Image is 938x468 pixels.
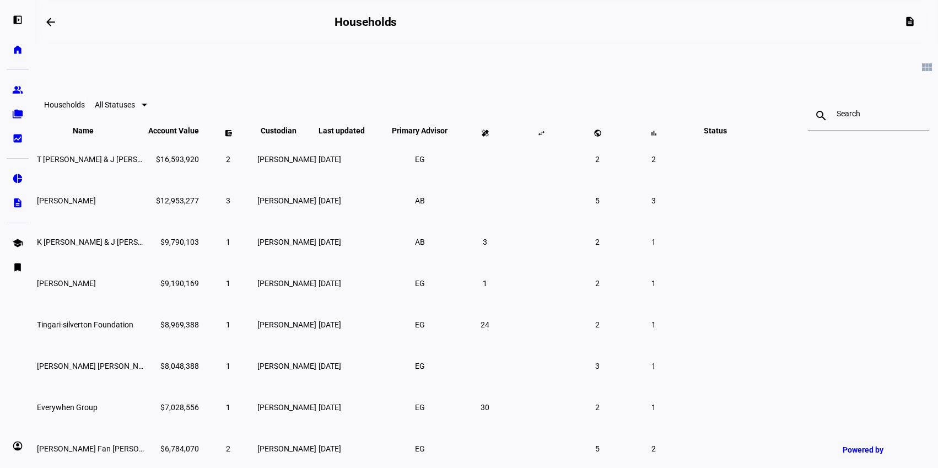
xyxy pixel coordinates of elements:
span: 1 [226,403,230,412]
span: 2 [595,155,600,164]
span: 1 [226,279,230,288]
span: Larissa Karen Roesch [37,362,157,370]
span: 3 [651,196,656,205]
span: [DATE] [319,362,341,370]
li: AB [410,232,430,252]
span: [PERSON_NAME] [257,403,316,412]
td: $12,953,277 [148,180,200,220]
span: 2 [226,444,230,453]
span: 2 [595,279,600,288]
span: 24 [481,320,489,329]
span: All Statuses [95,100,135,109]
a: Powered by [837,439,921,460]
eth-mat-symbol: bookmark [12,262,23,273]
span: 1 [651,320,656,329]
li: EG [410,273,430,293]
span: 3 [483,238,487,246]
li: EG [410,149,430,169]
span: Account Value [148,126,199,135]
span: 1 [226,238,230,246]
span: 1 [226,362,230,370]
li: AB [410,191,430,211]
span: 2 [595,238,600,246]
td: $9,790,103 [148,222,200,262]
eth-mat-symbol: home [12,44,23,55]
a: bid_landscape [7,127,29,149]
mat-icon: arrow_backwards [44,15,57,29]
a: home [7,39,29,61]
li: EG [410,315,430,335]
span: 1 [651,362,656,370]
td: $16,593,920 [148,139,200,179]
span: [DATE] [319,444,341,453]
span: 1 [651,279,656,288]
td: $8,969,388 [148,304,200,345]
mat-icon: search [808,109,834,122]
span: 30 [481,403,489,412]
span: [DATE] [319,155,341,164]
span: 1 [651,238,656,246]
li: EG [410,356,430,376]
span: 1 [226,320,230,329]
input: Search [837,109,901,118]
span: 1 [651,403,656,412]
eth-mat-symbol: bid_landscape [12,133,23,144]
span: Last updated [319,126,381,135]
span: [PERSON_NAME] [257,320,316,329]
span: 2 [226,155,230,164]
span: Yvette Sze Fan Lui [37,444,171,453]
span: T Yellin & J Copaken [37,155,175,164]
span: Status [696,126,735,135]
eth-mat-symbol: account_circle [12,440,23,451]
span: 3 [595,362,600,370]
td: $7,028,556 [148,387,200,427]
eth-data-table-title: Households [44,100,85,109]
eth-mat-symbol: school [12,238,23,249]
span: Julia Davies White [37,196,96,205]
span: 2 [595,403,600,412]
a: folder_copy [7,103,29,125]
span: [DATE] [319,238,341,246]
span: Tingari-silverton Foundation [37,320,133,329]
span: Custodian [261,126,313,135]
span: [PERSON_NAME] [257,238,316,246]
a: group [7,79,29,101]
eth-mat-symbol: group [12,84,23,95]
span: [PERSON_NAME] [257,279,316,288]
span: 2 [595,320,600,329]
eth-mat-symbol: description [12,197,23,208]
span: 5 [595,196,600,205]
span: Primary Advisor [384,126,456,135]
span: Name [73,126,110,135]
mat-icon: description [904,16,915,27]
h2: Households [335,15,397,29]
span: Elizabeth Yntema [37,279,96,288]
eth-mat-symbol: folder_copy [12,109,23,120]
a: description [7,192,29,214]
eth-mat-symbol: left_panel_open [12,14,23,25]
td: $9,190,169 [148,263,200,303]
span: [DATE] [319,279,341,288]
span: 1 [483,279,487,288]
li: EG [410,439,430,459]
span: [PERSON_NAME] [257,444,316,453]
span: [DATE] [319,196,341,205]
span: [PERSON_NAME] [257,155,316,164]
span: [PERSON_NAME] [257,196,316,205]
a: pie_chart [7,168,29,190]
span: [DATE] [319,320,341,329]
span: [PERSON_NAME] [257,362,316,370]
span: K Solimine & J Smolen [37,238,176,246]
span: 2 [651,155,656,164]
span: Everywhen Group [37,403,98,412]
mat-icon: view_module [920,61,934,74]
span: 5 [595,444,600,453]
li: EG [410,397,430,417]
span: [DATE] [319,403,341,412]
span: 3 [226,196,230,205]
eth-mat-symbol: pie_chart [12,173,23,184]
td: $8,048,388 [148,346,200,386]
span: 2 [651,444,656,453]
